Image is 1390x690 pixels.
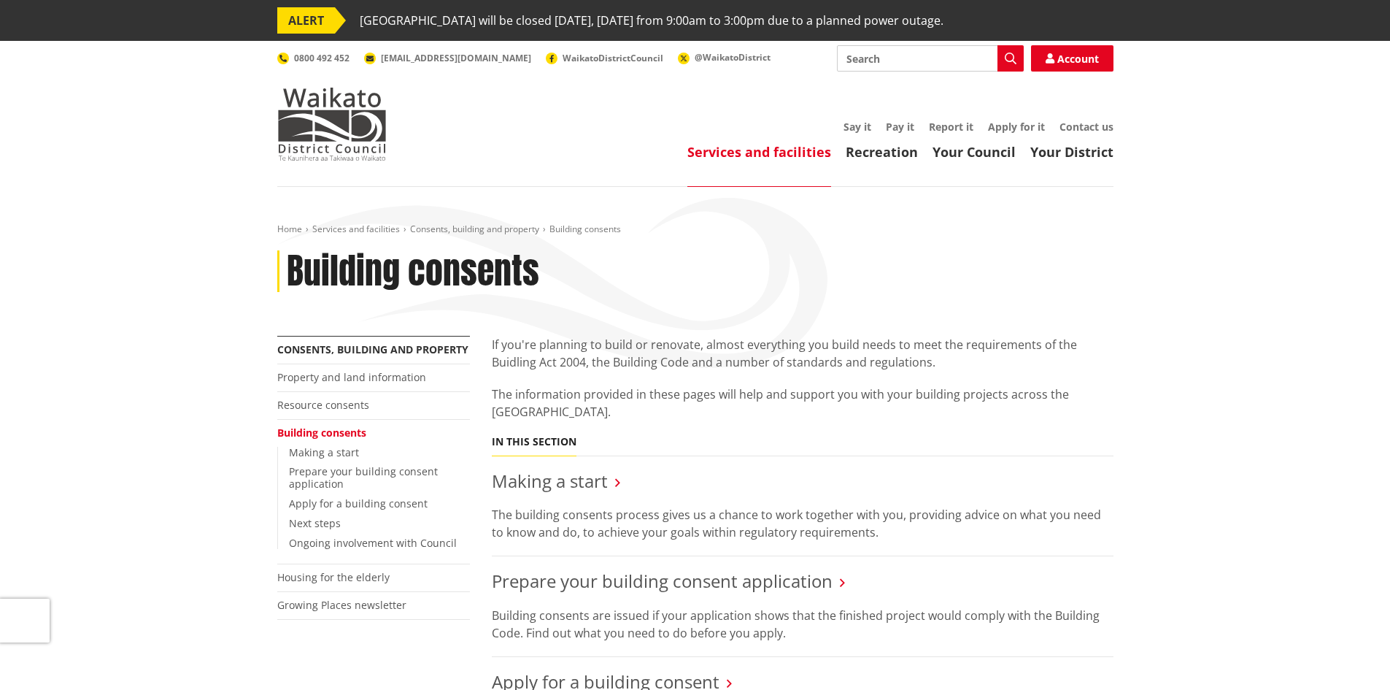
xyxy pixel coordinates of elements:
span: @WaikatoDistrict [695,51,771,64]
a: Consents, building and property [277,342,468,356]
a: Housing for the elderly [277,570,390,584]
span: WaikatoDistrictCouncil [563,52,663,64]
span: 0800 492 452 [294,52,350,64]
span: Building consents [549,223,621,235]
p: Building consents are issued if your application shows that the finished project would comply wit... [492,607,1113,642]
a: [EMAIL_ADDRESS][DOMAIN_NAME] [364,52,531,64]
a: Apply for it [988,120,1045,134]
a: Next steps [289,516,341,530]
nav: breadcrumb [277,223,1113,236]
a: Consents, building and property [410,223,539,235]
p: If you're planning to build or renovate, almost everything you build needs to meet the requiremen... [492,336,1113,371]
h5: In this section [492,436,576,448]
a: Property and land information [277,370,426,384]
a: Making a start [289,445,359,459]
a: Growing Places newsletter [277,598,406,612]
p: The building consents process gives us a chance to work together with you, providing advice on wh... [492,506,1113,541]
p: The information provided in these pages will help and support you with your building projects acr... [492,386,1113,421]
span: [GEOGRAPHIC_DATA] will be closed [DATE], [DATE] from 9:00am to 3:00pm due to a planned power outage. [360,7,943,34]
a: Home [277,223,302,235]
img: Waikato District Council - Te Kaunihera aa Takiwaa o Waikato [277,88,387,161]
a: Services and facilities [687,143,831,161]
span: ALERT [277,7,335,34]
a: Your Council [933,143,1016,161]
span: [EMAIL_ADDRESS][DOMAIN_NAME] [381,52,531,64]
a: Making a start [492,469,608,493]
a: Contact us [1059,120,1113,134]
a: WaikatoDistrictCouncil [546,52,663,64]
a: 0800 492 452 [277,52,350,64]
a: Resource consents [277,398,369,412]
a: Say it [843,120,871,134]
a: Ongoing involvement with Council [289,536,457,550]
a: Prepare your building consent application [289,464,438,491]
a: @WaikatoDistrict [678,51,771,64]
a: Recreation [846,143,918,161]
input: Search input [837,45,1024,72]
a: Account [1031,45,1113,72]
a: Building consents [277,426,366,440]
a: Your District [1030,143,1113,161]
h1: Building consents [287,250,539,293]
a: Apply for a building consent [289,497,428,510]
a: Report it [929,120,973,134]
a: Pay it [886,120,914,134]
a: Services and facilities [312,223,400,235]
a: Prepare your building consent application [492,569,833,593]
